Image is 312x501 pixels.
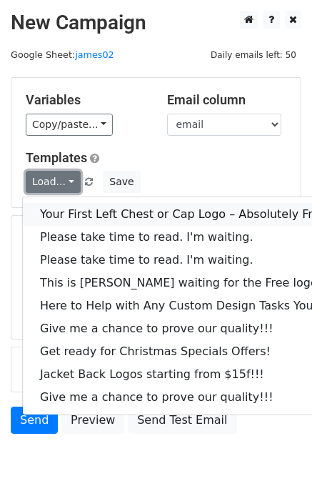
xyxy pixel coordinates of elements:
[75,49,114,60] a: james02
[26,114,113,136] a: Copy/paste...
[103,171,140,193] button: Save
[128,407,236,434] a: Send Test Email
[26,171,81,193] a: Load...
[11,407,58,434] a: Send
[167,92,287,108] h5: Email column
[11,11,301,35] h2: New Campaign
[11,49,114,60] small: Google Sheet:
[241,432,312,501] iframe: Chat Widget
[206,47,301,63] span: Daily emails left: 50
[61,407,124,434] a: Preview
[26,150,87,165] a: Templates
[26,92,146,108] h5: Variables
[206,49,301,60] a: Daily emails left: 50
